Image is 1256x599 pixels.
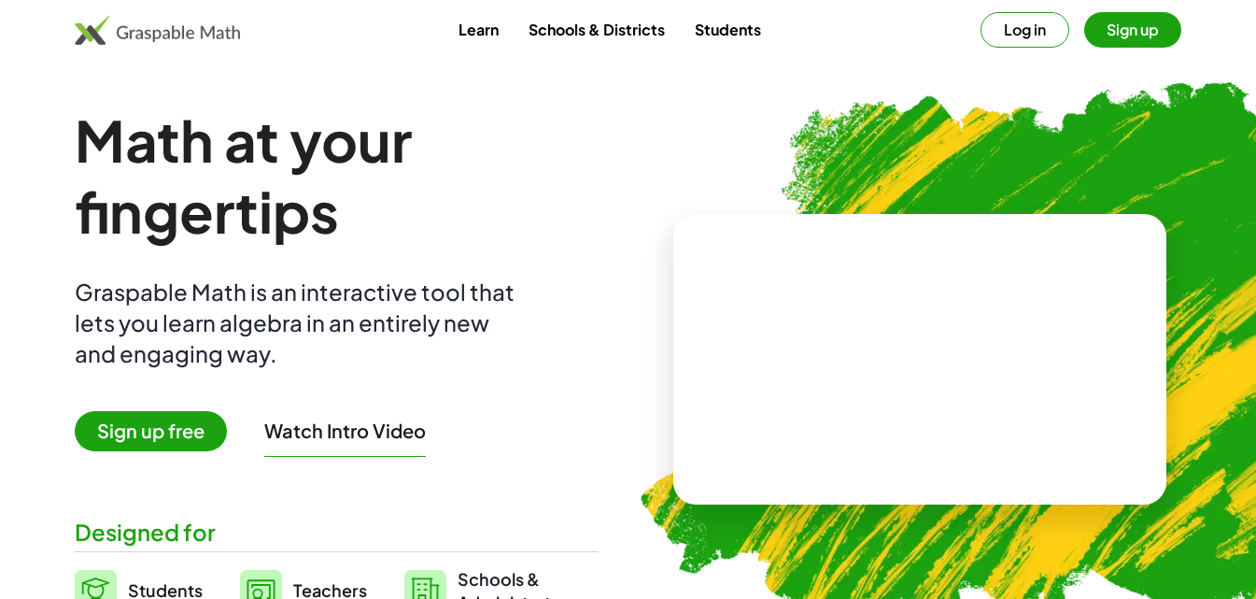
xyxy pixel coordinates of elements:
[75,277,523,369] div: Graspable Math is an interactive tool that lets you learn algebra in an entirely new and engaging...
[75,105,599,247] h1: Math at your fingertips
[514,12,680,47] a: Schools & Districts
[680,12,776,47] a: Students
[75,517,599,548] div: Designed for
[1084,12,1181,48] button: Sign up
[444,12,514,47] a: Learn
[264,419,426,443] button: Watch Intro Video
[981,12,1069,48] button: Log in
[75,411,227,451] span: Sign up free
[780,290,1060,430] video: What is this? This is dynamic math notation. Dynamic math notation plays a central role in how Gr...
